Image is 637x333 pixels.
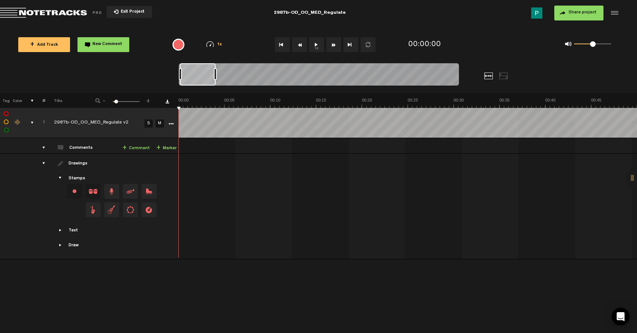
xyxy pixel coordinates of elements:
[45,108,142,138] td: Click to edit the title 2987b-OD_OO_MED_Regulate v2
[292,37,307,52] button: Rewind
[69,176,85,182] div: Stamps
[11,93,22,108] th: Color
[195,41,234,48] div: 1x
[123,145,127,151] span: +
[206,41,214,47] img: speedometer.svg
[67,184,82,199] div: Change stamp color.To change the color of an existing stamp, select the stamp on the right and th...
[18,37,70,52] button: +Add Track
[104,184,119,199] span: Drag and drop a stamp
[104,202,119,217] span: Drag and drop a stamp
[12,119,23,126] div: Change the color of the waveform
[156,119,164,128] a: M
[35,119,47,127] div: Click to change the order number
[145,97,151,102] span: +
[554,6,603,20] button: Share project
[275,37,290,52] button: Go to beginning
[165,100,169,103] a: Download comments
[142,202,156,217] span: Drag and drop a stamp
[30,43,58,47] span: Add Track
[408,39,441,50] div: 00:00:00
[123,144,150,153] a: Comment
[118,10,145,14] span: Exit Project
[69,228,78,234] div: Text
[142,184,156,199] span: Drag and drop a stamp
[34,138,45,154] td: comments
[69,161,89,167] div: Drawings
[86,184,101,199] span: Drag and drop a stamp
[45,93,85,108] th: Title
[343,37,358,52] button: Go to end
[156,145,161,151] span: +
[58,175,64,181] span: Showcase stamps
[107,6,152,18] button: Exit Project
[156,144,177,153] a: Marker
[172,39,184,51] div: {{ tooltip_message }}
[123,184,138,199] span: Drag and drop a stamp
[568,10,596,15] span: Share project
[612,308,630,326] div: Open Intercom Messenger
[35,144,47,151] div: comments
[58,242,64,248] span: Showcase draw menu
[309,37,324,52] button: 1x
[167,120,174,127] a: More
[86,202,101,217] span: Drag and drop a stamp
[34,154,45,259] td: drawings
[54,119,151,127] div: Click to edit the title
[58,227,64,233] span: Showcase text
[361,37,375,52] button: Loop
[23,119,35,127] div: comments, stamps & drawings
[101,97,107,102] span: -
[326,37,341,52] button: Fast Forward
[123,202,138,217] span: Drag and drop a stamp
[531,7,542,19] img: ACg8ocK2_7AM7z2z6jSroFv8AAIBqvSsYiLxF7dFzk16-E4UVv09gA=s96-c
[34,93,45,108] th: #
[34,108,45,138] td: Click to change the order number 1
[77,37,129,52] button: New Comment
[92,42,122,47] span: New Comment
[35,160,47,167] div: drawings
[145,119,153,128] a: S
[69,243,79,249] div: Draw
[22,108,34,138] td: comments, stamps & drawings
[30,42,34,48] span: +
[69,145,94,151] div: Comments
[11,108,22,138] td: Change the color of the waveform
[217,43,222,47] span: 1x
